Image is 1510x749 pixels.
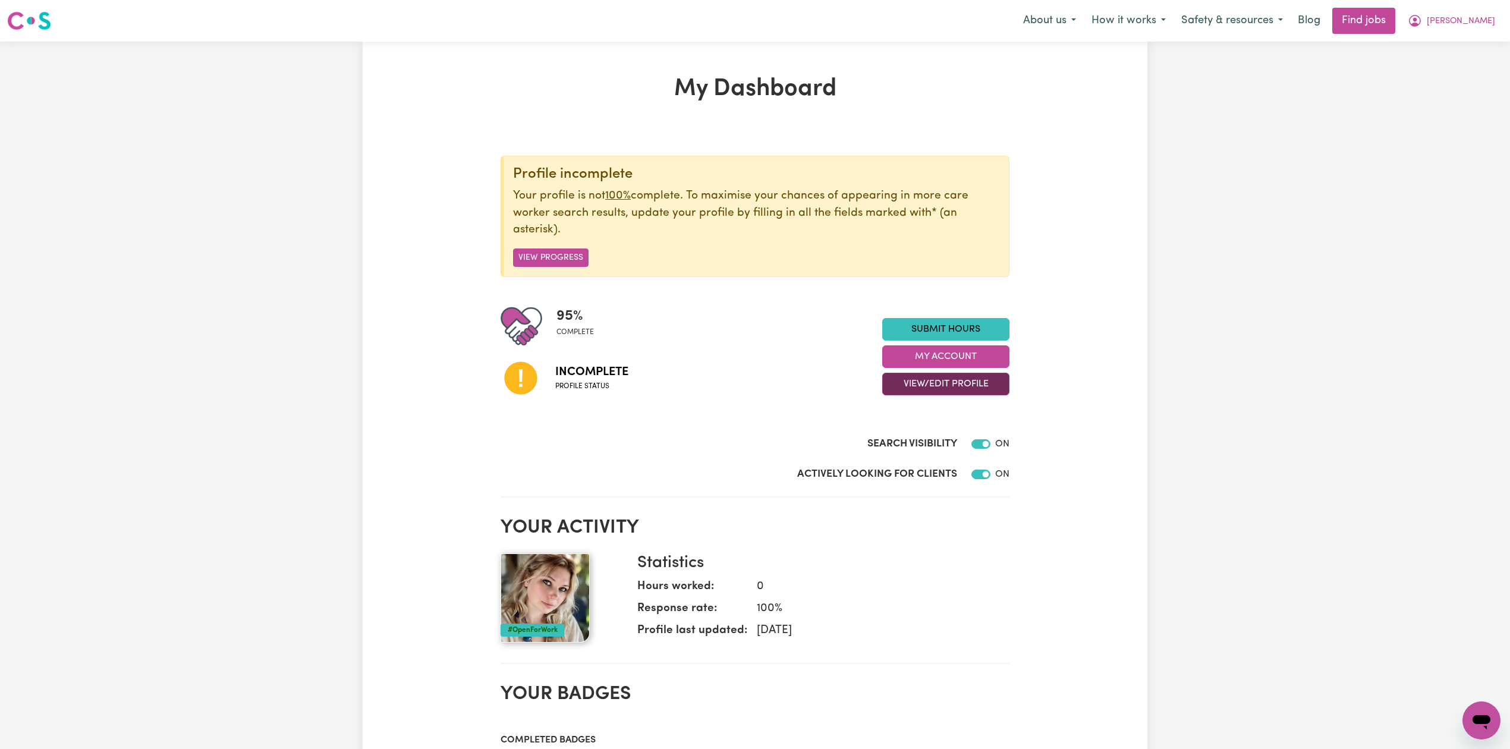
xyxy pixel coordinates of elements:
[501,553,590,643] img: Your profile picture
[747,622,1000,640] dd: [DATE]
[995,439,1009,449] span: ON
[556,306,603,347] div: Profile completeness: 95%
[1174,8,1291,33] button: Safety & resources
[501,683,1009,706] h2: Your badges
[1291,8,1327,34] a: Blog
[501,75,1009,103] h1: My Dashboard
[501,735,1009,746] h3: Completed badges
[1400,8,1503,33] button: My Account
[797,467,957,482] label: Actively Looking for Clients
[513,248,589,267] button: View Progress
[882,318,1009,341] a: Submit Hours
[556,327,594,338] span: complete
[1332,8,1395,34] a: Find jobs
[1084,8,1174,33] button: How it works
[747,600,1000,618] dd: 100 %
[555,363,628,381] span: Incomplete
[867,436,957,452] label: Search Visibility
[1427,15,1495,28] span: [PERSON_NAME]
[747,578,1000,596] dd: 0
[637,622,747,644] dt: Profile last updated:
[513,188,999,239] p: Your profile is not complete. To maximise your chances of appearing in more care worker search re...
[556,306,594,327] span: 95 %
[7,7,51,34] a: Careseekers logo
[513,166,999,183] div: Profile incomplete
[501,624,564,637] div: #OpenForWork
[1462,701,1500,739] iframe: Button to launch messaging window
[882,345,1009,368] button: My Account
[555,381,628,392] span: Profile status
[637,600,747,622] dt: Response rate:
[882,373,1009,395] button: View/Edit Profile
[637,553,1000,574] h3: Statistics
[1015,8,1084,33] button: About us
[637,578,747,600] dt: Hours worked:
[7,10,51,32] img: Careseekers logo
[995,470,1009,479] span: ON
[501,517,1009,539] h2: Your activity
[605,190,631,202] u: 100%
